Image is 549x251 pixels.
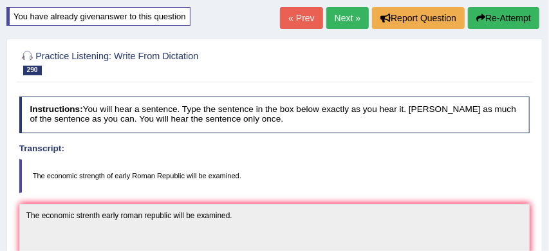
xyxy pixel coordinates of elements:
[280,7,322,29] a: « Prev
[19,48,336,75] h2: Practice Listening: Write From Dictation
[30,104,82,114] b: Instructions:
[19,97,530,133] h4: You will hear a sentence. Type the sentence in the box below exactly as you hear it. [PERSON_NAME...
[6,7,191,26] div: You have already given answer to this question
[372,7,465,29] button: Report Question
[19,144,530,154] h4: Transcript:
[23,66,42,75] span: 290
[326,7,369,29] a: Next »
[468,7,539,29] button: Re-Attempt
[19,159,530,192] blockquote: The economic strength of early Roman Republic will be examined.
